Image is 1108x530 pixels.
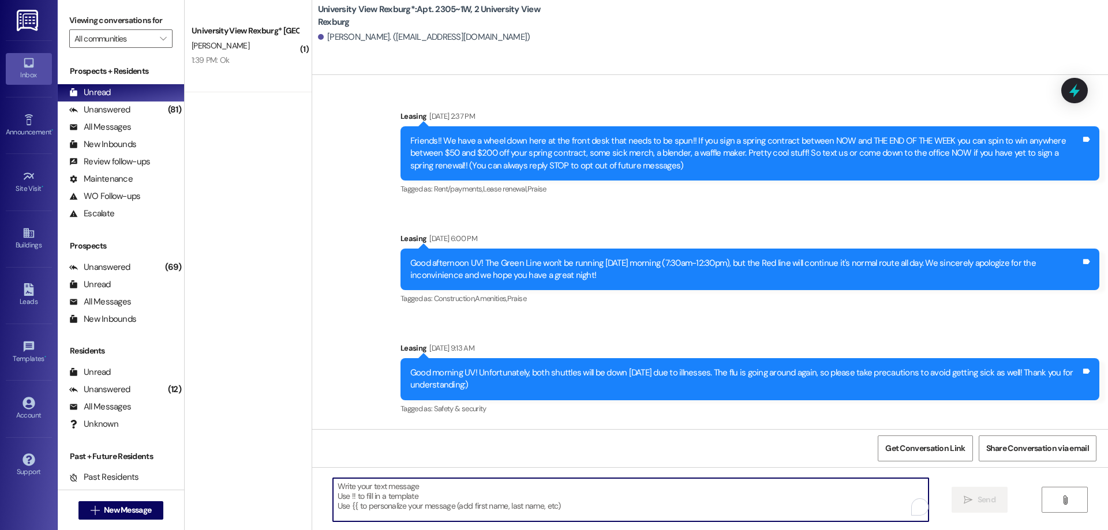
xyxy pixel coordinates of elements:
[978,494,995,506] span: Send
[434,404,486,414] span: Safety & security
[475,294,507,303] span: Amenities ,
[400,342,1099,358] div: Leasing
[58,65,184,77] div: Prospects + Residents
[6,167,52,198] a: Site Visit •
[410,135,1081,172] div: Friends!! We have a wheel down here at the front desk that needs to be spun!! If you sign a sprin...
[69,366,111,378] div: Unread
[192,40,249,51] span: [PERSON_NAME]
[58,240,184,252] div: Prospects
[434,184,483,194] span: Rent/payments ,
[104,504,151,516] span: New Message
[400,110,1099,126] div: Leasing
[410,367,1081,392] div: Good morning UV! Unfortunately, both shuttles will be down [DATE] due to illnesses. The flu is go...
[69,87,111,99] div: Unread
[952,487,1008,513] button: Send
[69,384,130,396] div: Unanswered
[527,184,546,194] span: Praise
[979,435,1096,461] button: Share Conversation via email
[69,173,133,185] div: Maintenance
[69,12,173,29] label: Viewing conversations for
[483,184,527,194] span: Lease renewal ,
[400,290,1099,307] div: Tagged as:
[69,156,150,168] div: Review follow-ups
[410,257,1081,282] div: Good afternoon UV! The Green Line won't be running [DATE] morning (7:30am-12:30pm), but the Red l...
[192,55,229,65] div: 1:39 PM: Ok
[6,393,52,424] a: Account
[333,478,929,521] textarea: To enrich screen reader interactions, please activate Accessibility in Grammarly extension settings
[6,337,52,368] a: Templates •
[160,34,166,43] i: 
[91,506,99,515] i: 
[426,110,475,122] div: [DATE] 2:37 PM
[69,190,140,202] div: WO Follow-ups
[51,126,53,134] span: •
[69,121,131,133] div: All Messages
[878,435,972,461] button: Get Conversation Link
[69,471,139,483] div: Past Residents
[6,280,52,311] a: Leads
[78,501,164,520] button: New Message
[434,294,476,303] span: Construction ,
[17,10,40,31] img: ResiDesk Logo
[69,208,114,220] div: Escalate
[69,313,136,325] div: New Inbounds
[318,31,530,43] div: [PERSON_NAME]. ([EMAIL_ADDRESS][DOMAIN_NAME])
[44,353,46,361] span: •
[165,101,184,119] div: (81)
[986,442,1089,454] span: Share Conversation via email
[74,29,154,48] input: All communities
[58,345,184,357] div: Residents
[400,232,1099,249] div: Leasing
[69,418,118,430] div: Unknown
[885,442,965,454] span: Get Conversation Link
[162,258,184,276] div: (69)
[1061,495,1069,505] i: 
[507,294,526,303] span: Praise
[69,296,131,308] div: All Messages
[426,232,477,245] div: [DATE] 6:00 PM
[165,381,184,399] div: (12)
[42,183,43,191] span: •
[69,261,130,273] div: Unanswered
[400,181,1099,197] div: Tagged as:
[964,495,972,505] i: 
[6,223,52,254] a: Buildings
[192,25,298,37] div: University View Rexburg* [GEOGRAPHIC_DATA]
[69,138,136,151] div: New Inbounds
[6,450,52,481] a: Support
[58,450,184,463] div: Past + Future Residents
[400,400,1099,417] div: Tagged as:
[6,53,52,84] a: Inbox
[318,3,549,28] b: University View Rexburg*: Apt. 2305~1W, 2 University View Rexburg
[69,104,130,116] div: Unanswered
[426,342,474,354] div: [DATE] 9:13 AM
[69,279,111,291] div: Unread
[69,401,131,413] div: All Messages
